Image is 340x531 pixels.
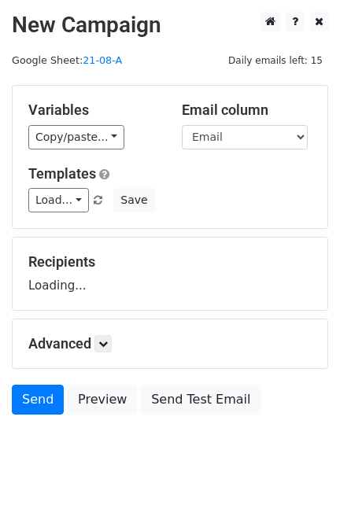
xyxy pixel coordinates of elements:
[83,54,122,66] a: 21-08-A
[141,385,261,415] a: Send Test Email
[68,385,137,415] a: Preview
[113,188,154,212] button: Save
[223,54,328,66] a: Daily emails left: 15
[28,125,124,149] a: Copy/paste...
[28,253,312,271] h5: Recipients
[12,54,122,66] small: Google Sheet:
[223,52,328,69] span: Daily emails left: 15
[12,385,64,415] a: Send
[28,165,96,182] a: Templates
[28,188,89,212] a: Load...
[28,335,312,352] h5: Advanced
[28,101,158,119] h5: Variables
[182,101,312,119] h5: Email column
[28,253,312,294] div: Loading...
[12,12,328,39] h2: New Campaign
